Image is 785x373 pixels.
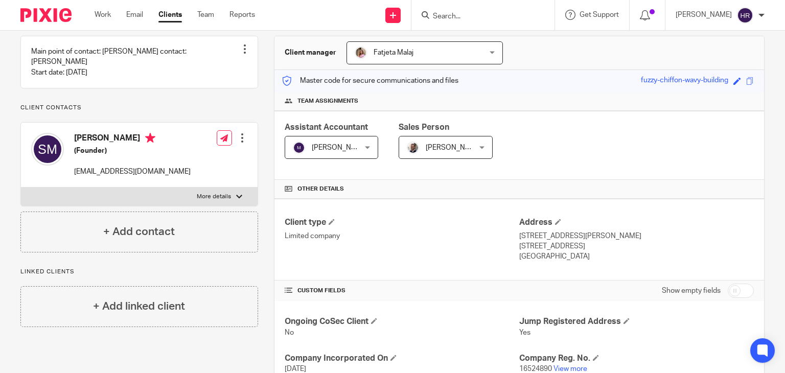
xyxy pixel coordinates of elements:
[126,10,143,20] a: Email
[285,316,519,327] h4: Ongoing CoSec Client
[519,353,754,364] h4: Company Reg. No.
[432,12,524,21] input: Search
[553,365,587,372] a: View more
[20,268,258,276] p: Linked clients
[297,97,358,105] span: Team assignments
[676,10,732,20] p: [PERSON_NAME]
[74,146,191,156] h5: (Founder)
[74,133,191,146] h4: [PERSON_NAME]
[355,46,367,59] img: MicrosoftTeams-image%20(5).png
[293,142,305,154] img: svg%3E
[285,123,368,131] span: Assistant Accountant
[93,298,185,314] h4: + Add linked client
[285,365,306,372] span: [DATE]
[282,76,458,86] p: Master code for secure communications and files
[426,144,482,151] span: [PERSON_NAME]
[31,133,64,166] img: svg%3E
[374,49,413,56] span: Fatjeta Malaj
[407,142,419,154] img: Matt%20Circle.png
[312,144,368,151] span: [PERSON_NAME]
[285,287,519,295] h4: CUSTOM FIELDS
[20,104,258,112] p: Client contacts
[399,123,449,131] span: Sales Person
[519,231,754,241] p: [STREET_ADDRESS][PERSON_NAME]
[158,10,182,20] a: Clients
[145,133,155,143] i: Primary
[519,365,552,372] span: 16524890
[285,329,294,336] span: No
[519,241,754,251] p: [STREET_ADDRESS]
[519,316,754,327] h4: Jump Registered Address
[737,7,753,24] img: svg%3E
[74,167,191,177] p: [EMAIL_ADDRESS][DOMAIN_NAME]
[519,329,530,336] span: Yes
[285,48,336,58] h3: Client manager
[580,11,619,18] span: Get Support
[285,217,519,228] h4: Client type
[519,251,754,262] p: [GEOGRAPHIC_DATA]
[197,10,214,20] a: Team
[285,353,519,364] h4: Company Incorporated On
[641,75,728,87] div: fuzzy-chiffon-wavy-building
[662,286,721,296] label: Show empty fields
[95,10,111,20] a: Work
[197,193,231,201] p: More details
[103,224,175,240] h4: + Add contact
[297,185,344,193] span: Other details
[20,8,72,22] img: Pixie
[285,231,519,241] p: Limited company
[519,217,754,228] h4: Address
[229,10,255,20] a: Reports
